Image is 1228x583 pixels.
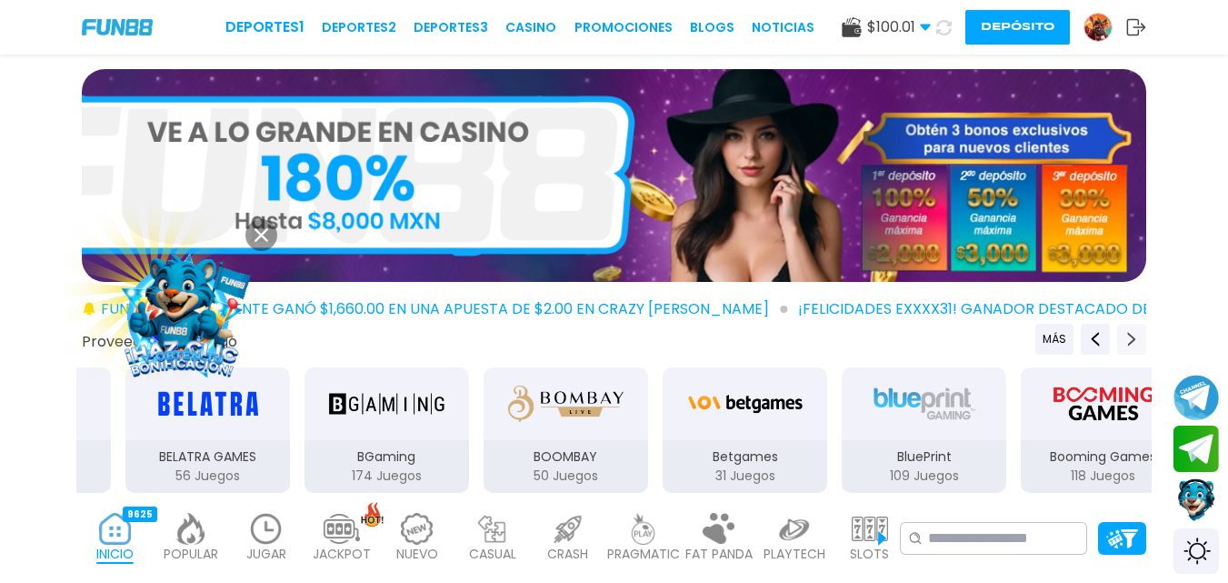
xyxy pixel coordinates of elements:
[505,18,556,37] a: CASINO
[173,513,209,545] img: popular_light.webp
[842,467,1006,486] p: 109 Juegos
[850,545,889,564] p: SLOTS
[842,447,1006,467] p: BluePrint
[547,545,588,564] p: CRASH
[687,378,802,429] img: Betgames
[1106,529,1138,548] img: Platform Filter
[1046,378,1161,429] img: Booming Games
[867,378,982,429] img: BluePrint
[1021,447,1185,467] p: Booming Games
[1117,324,1146,355] button: Next providers
[685,545,753,564] p: FAT PANDA
[246,545,286,564] p: JUGAR
[248,513,285,545] img: recent_light.webp
[150,378,265,429] img: BELATRA GAMES
[764,545,825,564] p: PLAYTECH
[125,447,290,467] p: BELATRA GAMES
[225,16,305,38] a: Deportes1
[399,513,435,545] img: new_light.webp
[82,19,153,35] img: Company Logo
[852,513,888,545] img: slots_light.webp
[752,18,814,37] a: NOTICIAS
[574,18,673,37] a: Promociones
[305,447,469,467] p: BGaming
[625,513,662,545] img: pragmatic_light.webp
[361,502,384,527] img: hot
[396,545,438,564] p: NUEVO
[97,513,134,545] img: home_active.webp
[1173,477,1219,524] button: Contact customer service
[1035,324,1073,355] button: Previous providers
[1013,366,1193,495] button: Booming Games
[1173,426,1219,473] button: Join telegram
[305,467,469,486] p: 174 Juegos
[82,332,237,351] button: Proveedores de juego
[164,545,218,564] p: POPULAR
[1084,14,1112,41] img: Avatar
[125,467,290,486] p: 56 Juegos
[123,507,157,522] div: 9625
[607,545,680,564] p: PRAGMATIC
[508,378,623,429] img: BOOMBAY
[690,18,734,37] a: BLOGS
[1021,467,1185,486] p: 118 Juegos
[484,447,648,467] p: BOOMBAY
[867,16,931,38] span: $ 100.01
[96,545,134,564] p: INICIO
[1173,374,1219,421] button: Join telegram channel
[476,366,655,495] button: BOOMBAY
[469,545,516,564] p: CASUAL
[82,69,1146,282] img: Casino Inicio Bonos 100%
[100,228,265,393] img: Image Link
[118,366,297,495] button: BELATRA GAMES
[313,545,371,564] p: JACKPOT
[474,513,511,545] img: casual_light.webp
[324,513,360,545] img: jackpot_light.webp
[1081,324,1110,355] button: Previous providers
[297,366,476,495] button: BGaming
[834,366,1013,495] button: BluePrint
[776,513,813,545] img: playtech_light.webp
[1083,13,1126,42] a: Avatar
[1173,528,1219,574] div: Switch theme
[663,467,827,486] p: 31 Juegos
[655,366,834,495] button: Betgames
[329,378,444,429] img: BGaming
[965,10,1070,45] button: Depósito
[701,513,737,545] img: fat_panda_light.webp
[414,18,488,37] a: Deportes3
[322,18,396,37] a: Deportes2
[550,513,586,545] img: crash_light.webp
[484,467,648,486] p: 50 Juegos
[663,447,827,467] p: Betgames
